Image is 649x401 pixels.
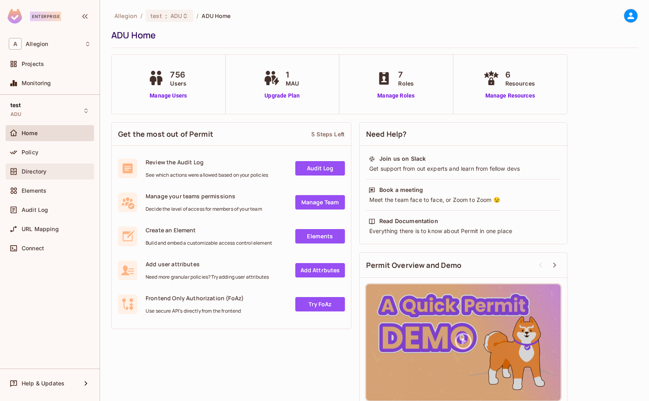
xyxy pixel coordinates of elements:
span: Decide the level of access for members of your team [146,206,262,212]
span: URL Mapping [22,226,59,232]
a: Manage Team [295,195,345,209]
span: Help & Updates [22,380,64,387]
span: 6 [505,69,535,81]
a: Manage Resources [481,92,539,100]
span: 7 [398,69,414,81]
span: Workspace: Allegion [26,41,48,47]
a: Add Attrbutes [295,263,345,277]
span: : [165,13,168,19]
div: Everything there is to know about Permit in one place [369,227,558,235]
span: Get the most out of Permit [118,129,213,139]
span: Need more granular policies? Try adding user attributes [146,274,269,280]
div: Read Documentation [379,217,438,225]
span: Policy [22,149,38,156]
span: Roles [398,79,414,88]
span: Use secure API's directly from the frontend [146,308,244,314]
span: Manage your teams permissions [146,192,262,200]
span: Permit Overview and Demo [366,260,462,270]
span: test [10,102,21,108]
div: Get support from out experts and learn from fellow devs [369,165,558,173]
span: Need Help? [366,129,407,139]
span: Create an Element [146,226,272,234]
span: ADU Home [202,12,230,20]
span: Monitoring [22,80,51,86]
a: Manage Users [146,92,190,100]
div: Meet the team face to face, or Zoom to Zoom 😉 [369,196,558,204]
div: Join us on Slack [379,155,426,163]
span: 1 [286,69,299,81]
span: ADU [170,12,182,20]
span: MAU [286,79,299,88]
div: Book a meeting [379,186,423,194]
span: Build and embed a customizable access control element [146,240,272,246]
a: Audit Log [295,161,345,176]
span: Home [22,130,38,136]
span: Audit Log [22,207,48,213]
span: Frontend Only Authorization (FoAz) [146,294,244,302]
span: Add user attributes [146,260,269,268]
div: Enterprise [30,12,61,21]
span: Review the Audit Log [146,158,268,166]
span: Connect [22,245,44,251]
span: Resources [505,79,535,88]
a: Try FoAz [295,297,345,311]
span: A [9,38,22,50]
img: SReyMgAAAABJRU5ErkJggg== [8,9,22,24]
span: 756 [170,69,186,81]
span: the active workspace [114,12,137,20]
a: Upgrade Plan [262,92,303,100]
li: / [196,12,198,20]
a: Elements [295,229,345,243]
li: / [140,12,142,20]
span: Users [170,79,186,88]
span: Directory [22,168,46,175]
span: Elements [22,188,46,194]
span: test [150,12,162,20]
span: See which actions were allowed based on your policies [146,172,268,178]
div: ADU Home [111,29,634,41]
span: ADU [10,111,21,118]
span: Projects [22,61,44,67]
a: Manage Roles [374,92,418,100]
div: 5 Steps Left [311,130,345,138]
